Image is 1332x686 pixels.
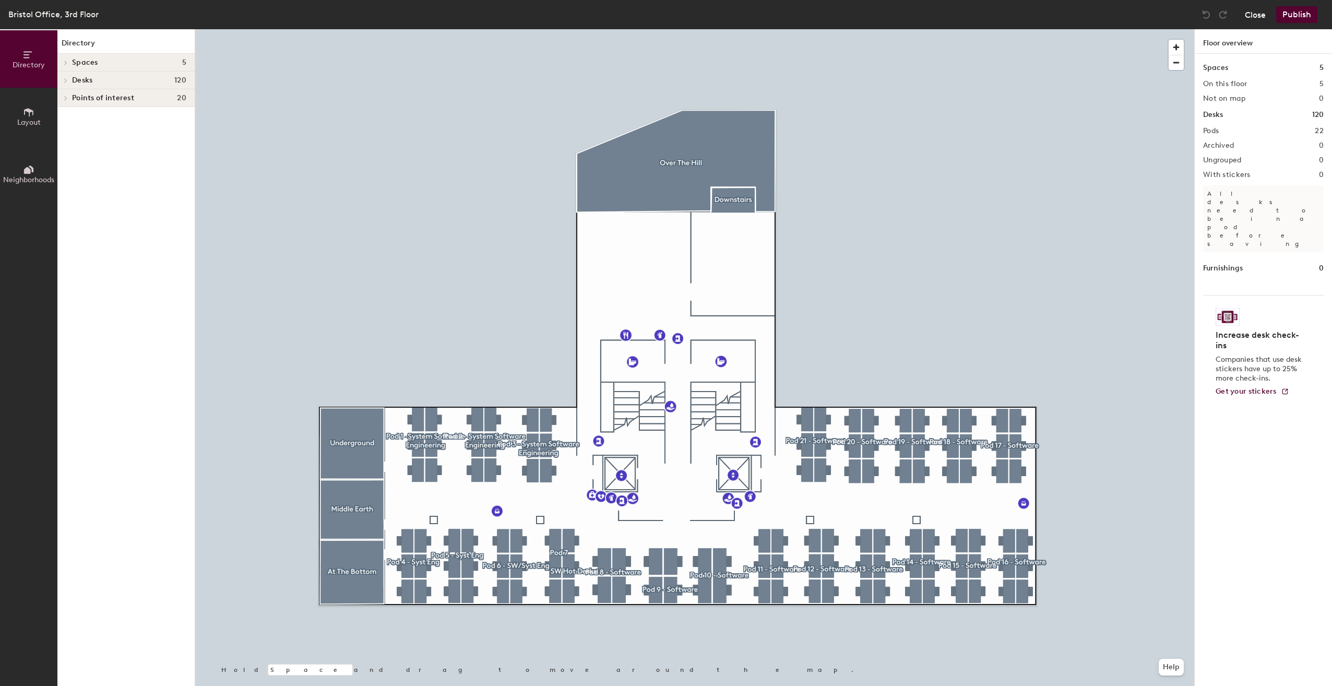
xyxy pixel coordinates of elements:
[1218,9,1228,20] img: Redo
[1203,127,1219,135] h2: Pods
[1216,308,1240,326] img: Sticker logo
[1195,29,1332,54] h1: Floor overview
[17,118,41,127] span: Layout
[1319,171,1324,179] h2: 0
[13,61,45,69] span: Directory
[177,94,186,102] span: 20
[8,8,99,21] div: Bristol Office, 3rd Floor
[182,58,186,67] span: 5
[1203,80,1247,88] h2: On this floor
[1319,80,1324,88] h2: 5
[72,94,134,102] span: Points of interest
[1203,141,1234,150] h2: Archived
[1245,6,1266,23] button: Close
[1319,94,1324,103] h2: 0
[1203,156,1242,164] h2: Ungrouped
[1203,62,1228,74] h1: Spaces
[1315,127,1324,135] h2: 22
[1203,185,1324,252] p: All desks need to be in a pod before saving
[57,38,195,54] h1: Directory
[1203,109,1223,121] h1: Desks
[1216,355,1305,383] p: Companies that use desk stickers have up to 25% more check-ins.
[72,58,98,67] span: Spaces
[1319,263,1324,274] h1: 0
[1319,141,1324,150] h2: 0
[3,175,54,184] span: Neighborhoods
[174,76,186,85] span: 120
[1216,387,1277,396] span: Get your stickers
[1312,109,1324,121] h1: 120
[1159,659,1184,676] button: Help
[1203,171,1251,179] h2: With stickers
[1319,156,1324,164] h2: 0
[1203,263,1243,274] h1: Furnishings
[1216,387,1289,396] a: Get your stickers
[1319,62,1324,74] h1: 5
[72,76,92,85] span: Desks
[1201,9,1211,20] img: Undo
[1203,94,1245,103] h2: Not on map
[1276,6,1317,23] button: Publish
[1216,330,1305,351] h4: Increase desk check-ins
